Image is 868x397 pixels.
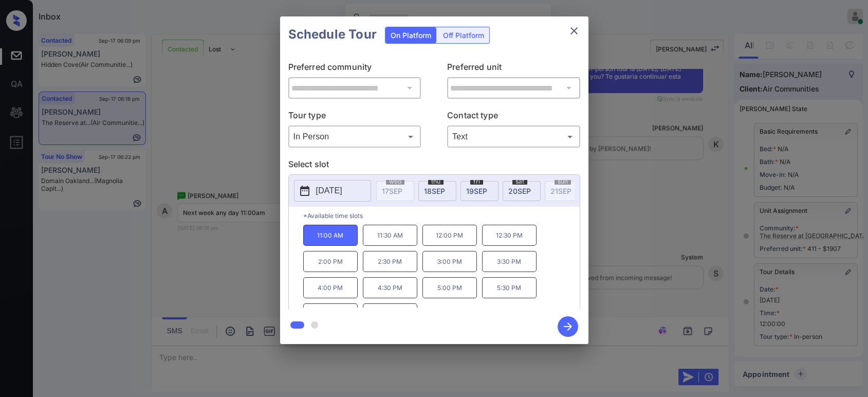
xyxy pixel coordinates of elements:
p: 12:00 PM [422,225,477,246]
div: On Platform [385,27,436,43]
div: date-select [418,181,456,201]
p: 12:30 PM [482,225,537,246]
div: In Person [291,128,419,145]
p: 3:30 PM [482,251,537,272]
button: [DATE] [294,180,371,202]
span: 20 SEP [508,187,531,195]
p: 6:00 PM [303,303,358,324]
div: Off Platform [438,27,489,43]
div: date-select [503,181,541,201]
p: 11:00 AM [303,225,358,246]
p: Preferred community [288,61,421,77]
button: btn-next [551,313,584,340]
p: 5:00 PM [422,277,477,298]
span: 19 SEP [466,187,487,195]
p: 5:30 PM [482,277,537,298]
p: 3:00 PM [422,251,477,272]
p: Tour type [288,109,421,125]
span: 18 SEP [424,187,445,195]
p: [DATE] [316,185,342,197]
h2: Schedule Tour [280,16,385,52]
p: 4:30 PM [363,277,417,298]
span: fri [470,178,483,185]
p: Contact type [447,109,580,125]
span: thu [428,178,444,185]
div: Text [450,128,578,145]
p: 6:30 PM [363,303,417,324]
p: Select slot [288,158,580,174]
button: close [564,21,584,41]
p: Preferred unit [447,61,580,77]
p: 2:30 PM [363,251,417,272]
p: 4:00 PM [303,277,358,298]
p: 11:30 AM [363,225,417,246]
p: *Available time slots [303,207,580,225]
p: 2:00 PM [303,251,358,272]
span: sat [512,178,527,185]
div: date-select [460,181,498,201]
